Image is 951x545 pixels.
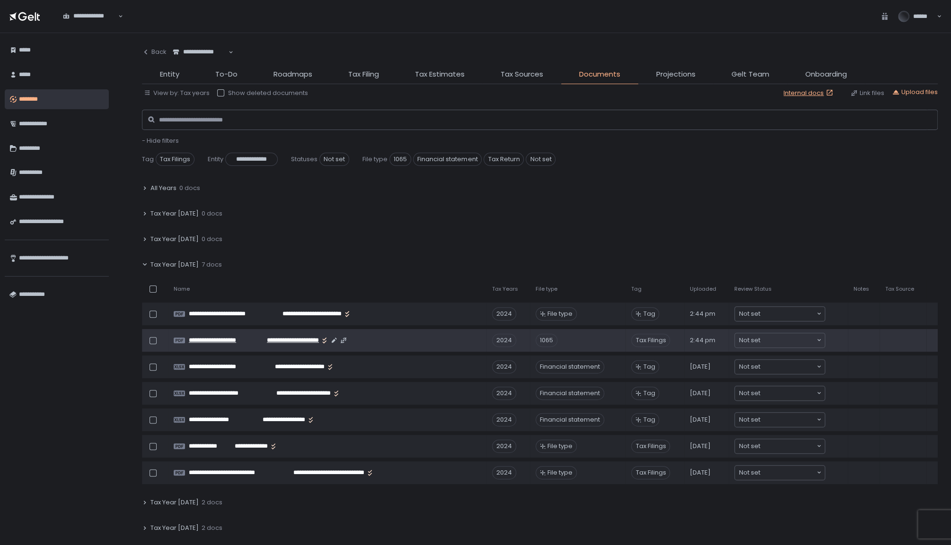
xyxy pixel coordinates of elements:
span: Not set [739,468,760,477]
span: Tax Sources [501,69,543,80]
div: Financial statement [536,360,604,373]
span: Tax Filings [631,466,670,479]
span: Tax Year [DATE] [150,235,199,243]
button: Link files [850,89,884,97]
span: [DATE] [690,389,711,398]
span: Gelt Team [731,69,769,80]
input: Search for option [173,56,228,66]
span: File type [547,468,572,477]
span: 2 docs [202,498,222,507]
div: Back [142,48,167,56]
span: [DATE] [690,363,711,371]
span: Tax Return [484,153,524,166]
div: 1065 [536,334,557,347]
span: 2:44 pm [690,336,715,345]
span: Not set [319,153,349,166]
span: Tax Filing [348,69,379,80]
input: Search for option [63,20,117,30]
input: Search for option [760,389,816,398]
span: - Hide filters [142,136,179,145]
button: Back [142,43,167,61]
button: Upload files [892,88,938,96]
span: [DATE] [690,415,711,424]
span: File type [362,155,387,164]
div: 2024 [492,334,516,347]
span: Not set [739,389,760,398]
div: Search for option [735,333,825,347]
span: Roadmaps [273,69,312,80]
span: Tag [142,155,154,164]
span: To-Do [215,69,238,80]
div: Search for option [167,43,233,62]
div: 2024 [492,413,516,426]
span: File type [547,442,572,450]
div: Search for option [735,386,825,400]
span: [DATE] [690,468,711,477]
span: [DATE] [690,442,711,450]
span: Tax Year [DATE] [150,260,199,269]
span: File type [536,285,557,293]
span: Name [174,285,190,293]
span: 0 docs [179,184,200,192]
span: Documents [579,69,620,80]
span: Tax Source [885,285,914,293]
span: Tag [643,310,655,318]
span: 1065 [389,153,411,166]
input: Search for option [760,362,816,372]
div: Search for option [735,360,825,374]
div: 2024 [492,466,516,479]
div: Financial statement [536,387,604,400]
span: Tax Years [492,285,518,293]
span: Tag [643,415,655,424]
span: Not set [526,153,555,166]
div: 2024 [492,387,516,400]
span: All Years [150,184,176,192]
button: View by: Tax years [144,89,210,97]
span: 0 docs [202,209,222,218]
span: Entity [208,155,223,164]
span: 2:44 pm [690,310,715,318]
div: 2024 [492,307,516,320]
div: Search for option [735,413,825,427]
span: Not set [739,362,760,372]
span: Statuses [291,155,317,164]
span: File type [547,310,572,318]
input: Search for option [760,468,816,477]
input: Search for option [760,336,816,345]
span: 0 docs [202,235,222,243]
span: Tax Filings [631,334,670,347]
span: Not set [739,309,760,319]
span: Notes [854,285,869,293]
span: 2 docs [202,524,222,532]
input: Search for option [760,415,816,424]
input: Search for option [760,441,816,451]
div: Financial statement [536,413,604,426]
span: Review Status [734,285,772,293]
div: Search for option [735,439,825,453]
a: Internal docs [784,89,835,97]
span: Tag [643,363,655,371]
span: Not set [739,441,760,451]
span: Not set [739,336,760,345]
span: Tax Filings [631,440,670,453]
span: Tax Year [DATE] [150,498,199,507]
span: Tax Year [DATE] [150,524,199,532]
div: 2024 [492,440,516,453]
span: Projections [656,69,696,80]
span: Entity [160,69,179,80]
div: Search for option [735,307,825,321]
span: Tax Estimates [415,69,465,80]
span: Tax Filings [156,153,194,166]
span: Uploaded [690,285,716,293]
div: Search for option [735,466,825,480]
span: 7 docs [202,260,222,269]
input: Search for option [760,309,816,319]
span: Financial statement [413,153,482,166]
span: Tag [631,285,642,293]
span: Tax Year [DATE] [150,209,199,218]
div: Search for option [57,7,123,26]
span: Not set [739,415,760,424]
